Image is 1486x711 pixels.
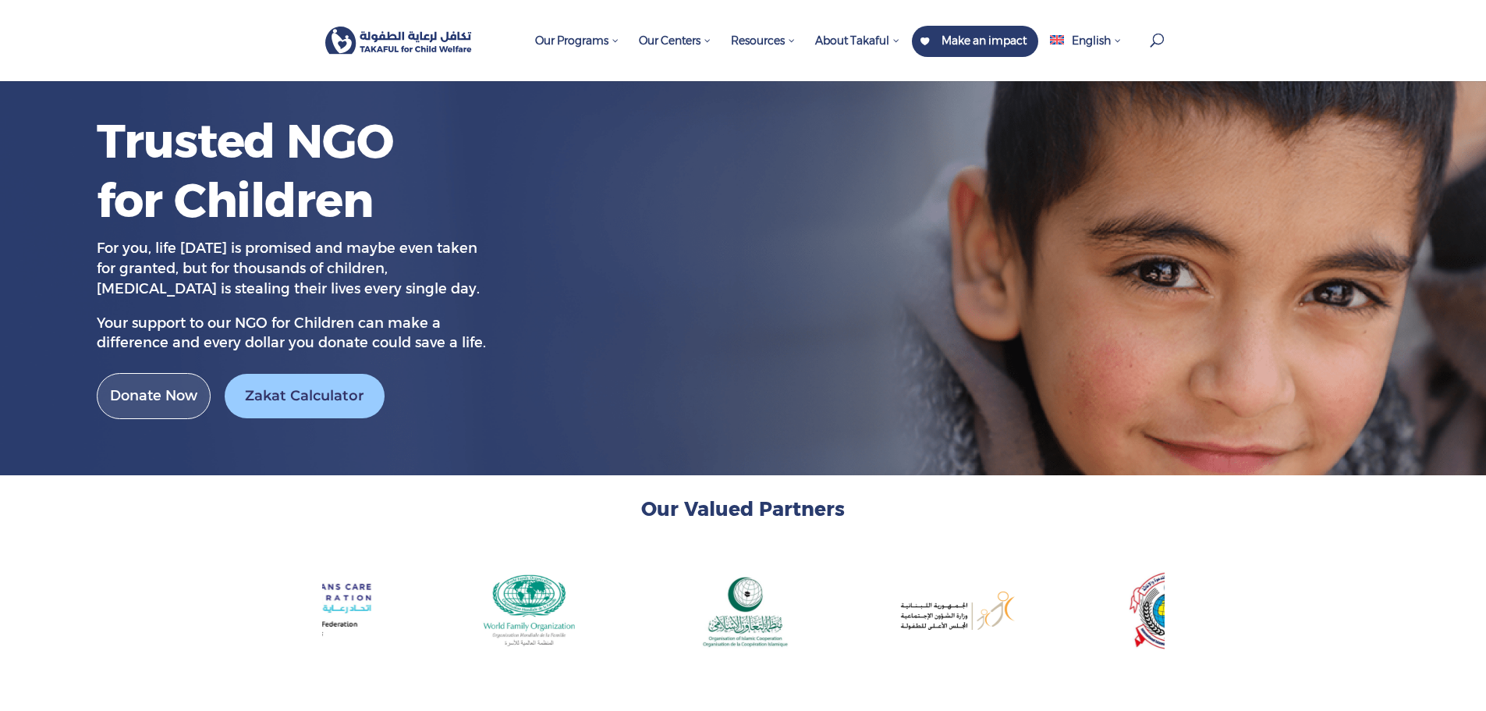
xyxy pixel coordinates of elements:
img: Takaful [325,27,473,55]
p: very dollar you donate could save a life. [97,314,487,354]
div: 6 / 15 [642,572,844,649]
span: Your support to our NGO for Children can make a difference and e [97,315,441,352]
img: world family organization [471,572,587,649]
span: Our Centers [639,34,711,48]
span: Make an impact [942,34,1027,48]
h1: Trusted NGO for Children [97,112,409,237]
img: Group 427320579 (2) [899,572,1015,649]
div: 8 / 15 [1069,571,1271,649]
span: About Takaful [815,34,900,48]
p: For you, life [DATE] is promised and maybe even taken for granted, but for thousands of children,... [97,239,487,313]
span: Resources [731,34,796,48]
a: Our Programs [527,26,627,81]
a: Our Centers [631,26,719,81]
span: English [1072,34,1111,48]
span: Our Programs [535,34,619,48]
a: About Takaful [807,26,908,81]
a: English [1042,26,1129,81]
img: المجلس الاسلامي العالمي [1129,571,1212,649]
img: organisation of islamic cooperation [685,572,801,649]
a: Donate Now [97,373,211,419]
h2: Our Valued Partners [322,496,1165,530]
a: Resources [723,26,803,81]
a: Zakat Calculator [225,374,385,418]
div: 7 / 15 [856,572,1058,649]
a: Make an impact [912,26,1038,57]
div: 5 / 15 [428,572,630,649]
